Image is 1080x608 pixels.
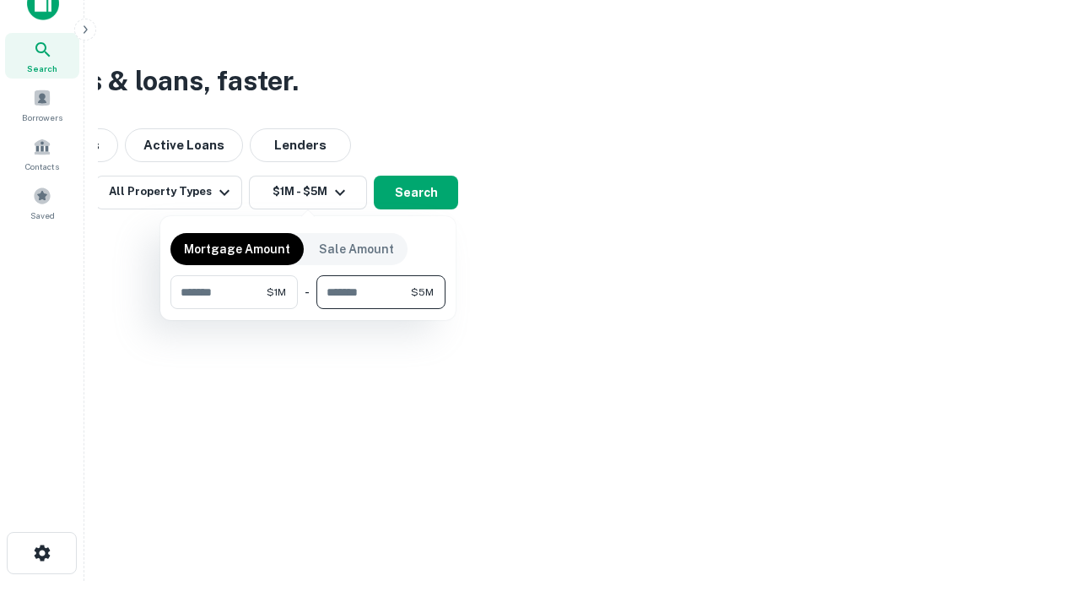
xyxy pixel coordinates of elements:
[184,240,290,258] p: Mortgage Amount
[267,285,286,300] span: $1M
[411,285,434,300] span: $5M
[305,275,310,309] div: -
[319,240,394,258] p: Sale Amount
[996,473,1080,554] iframe: Chat Widget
